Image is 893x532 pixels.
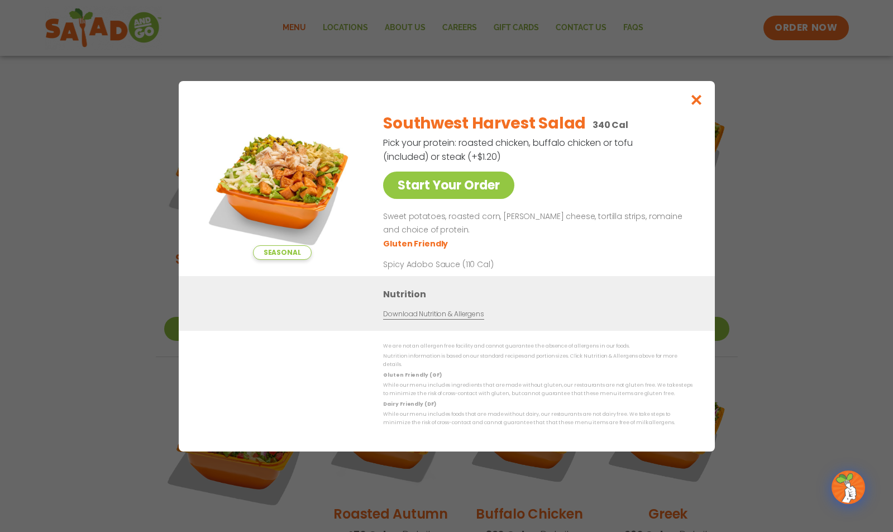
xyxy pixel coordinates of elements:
[252,245,311,260] span: Seasonal
[383,112,586,135] h2: Southwest Harvest Salad
[383,352,693,369] p: Nutrition information is based on our standard recipes and portion sizes. Click Nutrition & Aller...
[383,136,634,164] p: Pick your protein: roasted chicken, buffalo chicken or tofu (included) or steak (+$1.20)
[383,210,688,237] p: Sweet potatoes, roasted corn, [PERSON_NAME] cheese, tortilla strips, romaine and choice of protein.
[383,400,436,407] strong: Dairy Friendly (DF)
[383,172,514,199] a: Start Your Order
[383,237,450,249] li: Gluten Friendly
[383,308,484,319] a: Download Nutrition & Allergens
[383,381,693,398] p: While our menu includes ingredients that are made without gluten, our restaurants are not gluten ...
[592,118,628,132] p: 340 Cal
[383,258,590,270] p: Spicy Adobo Sauce (110 Cal)
[383,410,693,427] p: While our menu includes foods that are made without dairy, our restaurants are not dairy free. We...
[833,472,864,503] img: wpChatIcon
[383,287,698,301] h3: Nutrition
[678,81,714,118] button: Close modal
[383,342,693,350] p: We are not an allergen free facility and cannot guarantee the absence of allergens in our foods.
[383,371,441,378] strong: Gluten Friendly (GF)
[204,103,360,260] img: Featured product photo for Southwest Harvest Salad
